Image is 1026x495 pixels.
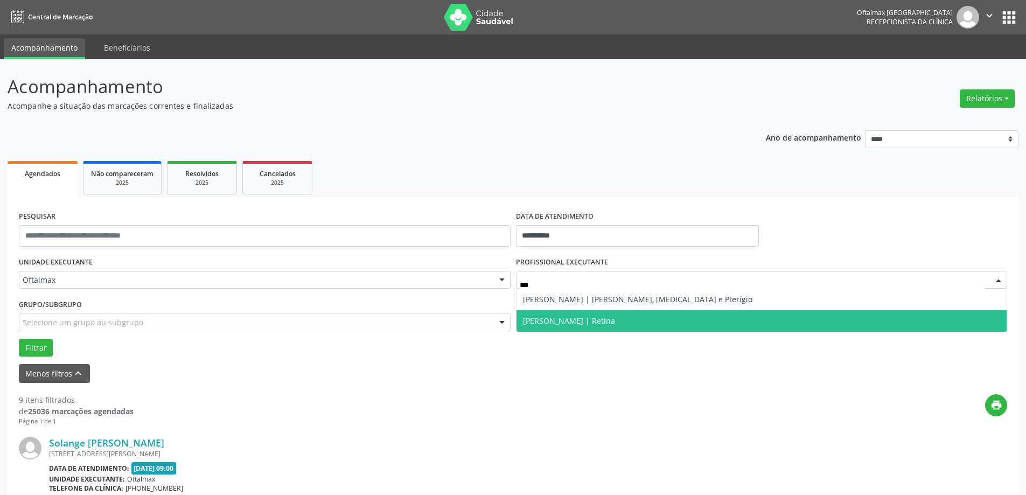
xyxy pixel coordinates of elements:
i: print [990,399,1002,411]
span: Oftalmax [127,475,155,484]
img: img [19,437,41,459]
span: Cancelados [260,169,296,178]
span: Central de Marcação [28,12,93,22]
button: Menos filtroskeyboard_arrow_up [19,364,90,383]
span: Oftalmax [23,275,488,285]
div: 2025 [91,179,153,187]
span: Recepcionista da clínica [867,17,953,26]
button: Filtrar [19,339,53,357]
span: [DATE] 09:00 [131,462,177,475]
button:  [979,6,1000,29]
i:  [983,10,995,22]
label: Grupo/Subgrupo [19,296,82,313]
a: Acompanhamento [4,38,85,59]
span: [PHONE_NUMBER] [125,484,183,493]
label: DATA DE ATENDIMENTO [516,208,594,225]
div: Oftalmax [GEOGRAPHIC_DATA] [857,8,953,17]
label: PROFISSIONAL EXECUTANTE [516,254,608,271]
a: Solange [PERSON_NAME] [49,437,164,449]
span: [PERSON_NAME] | [PERSON_NAME], [MEDICAL_DATA] e Pterígio [523,294,752,304]
p: Ano de acompanhamento [766,130,861,144]
img: img [957,6,979,29]
div: 9 itens filtrados [19,394,134,406]
a: Beneficiários [96,38,158,57]
p: Acompanhe a situação das marcações correntes e finalizadas [8,100,715,111]
span: Selecione um grupo ou subgrupo [23,317,143,328]
span: Resolvidos [185,169,219,178]
span: [PERSON_NAME] | Retina [523,316,615,326]
button: apps [1000,8,1018,27]
label: PESQUISAR [19,208,55,225]
div: de [19,406,134,417]
a: Central de Marcação [8,8,93,26]
b: Unidade executante: [49,475,125,484]
p: Acompanhamento [8,73,715,100]
label: UNIDADE EXECUTANTE [19,254,93,271]
div: 2025 [250,179,304,187]
button: Relatórios [960,89,1015,108]
button: print [985,394,1007,416]
b: Data de atendimento: [49,464,129,473]
span: Não compareceram [91,169,153,178]
div: Página 1 de 1 [19,417,134,426]
strong: 25036 marcações agendadas [28,406,134,416]
div: [STREET_ADDRESS][PERSON_NAME] [49,449,846,458]
span: Agendados [25,169,60,178]
div: 2025 [175,179,229,187]
i: keyboard_arrow_up [72,367,84,379]
b: Telefone da clínica: [49,484,123,493]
